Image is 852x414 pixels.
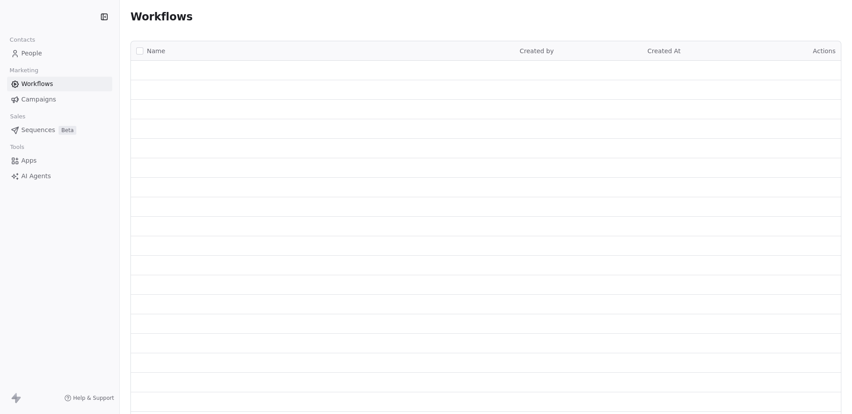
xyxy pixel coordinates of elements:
span: Workflows [130,11,193,23]
span: Workflows [21,79,53,89]
a: Apps [7,153,112,168]
a: Help & Support [64,394,114,402]
a: Workflows [7,77,112,91]
span: Marketing [6,64,42,77]
span: Created At [647,47,681,55]
span: Campaigns [21,95,56,104]
span: Created by [520,47,554,55]
a: People [7,46,112,61]
span: Beta [59,126,76,135]
a: SequencesBeta [7,123,112,137]
a: Campaigns [7,92,112,107]
span: Apps [21,156,37,165]
span: AI Agents [21,172,51,181]
span: Sales [6,110,29,123]
span: Help & Support [73,394,114,402]
span: Name [147,47,165,56]
span: Tools [6,141,28,154]
span: Sequences [21,125,55,135]
span: Contacts [6,33,39,47]
a: AI Agents [7,169,112,184]
span: People [21,49,42,58]
span: Actions [813,47,836,55]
